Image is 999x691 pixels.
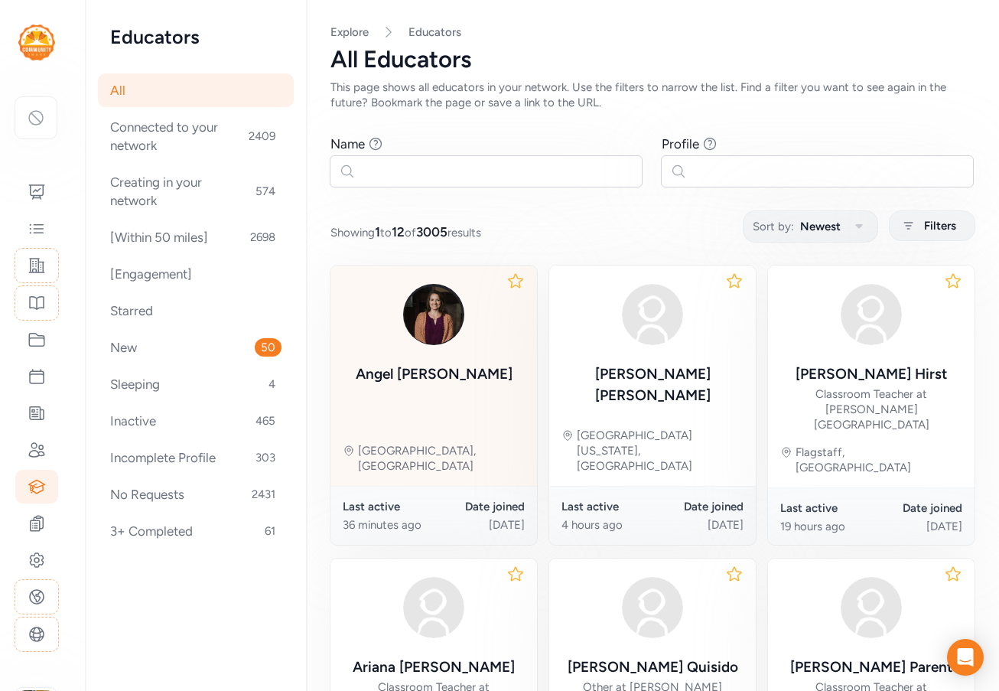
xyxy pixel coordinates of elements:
nav: Breadcrumb [330,24,975,40]
img: avatar38fbb18c.svg [835,278,908,351]
span: 2409 [242,127,281,145]
div: Creating in your network [98,165,294,217]
span: 465 [249,412,281,430]
span: 2431 [246,485,281,504]
span: 61 [259,522,281,540]
div: Open Intercom Messenger [947,639,984,676]
div: [DATE] [652,517,744,533]
div: [PERSON_NAME] Hirst [796,363,947,385]
div: [PERSON_NAME] Parent [790,657,952,678]
div: [Engagement] [98,257,294,291]
span: 50 [255,338,281,357]
span: Newest [800,217,841,236]
span: 2698 [244,228,281,246]
div: New [98,331,294,364]
div: [GEOGRAPHIC_DATA][US_STATE], [GEOGRAPHIC_DATA] [577,428,744,474]
img: avatar38fbb18c.svg [397,571,470,644]
div: All Educators [330,46,975,73]
div: [PERSON_NAME] [PERSON_NAME] [561,363,744,406]
span: 1 [375,224,380,240]
div: Date joined [434,499,525,514]
div: [DATE] [434,517,525,533]
div: Starred [98,294,294,328]
div: Sleeping [98,367,294,401]
span: 303 [249,448,281,467]
div: [Within 50 miles] [98,220,294,254]
span: Showing to of results [330,223,481,241]
div: 4 hours ago [561,517,652,533]
span: Filters [924,217,956,235]
button: Sort by:Newest [743,210,878,243]
span: 12 [392,224,405,240]
span: 3005 [416,224,447,240]
div: Ariana [PERSON_NAME] [353,657,515,678]
div: No Requests [98,478,294,511]
span: 4 [262,375,281,393]
a: Educators [408,24,461,40]
h2: Educators [110,24,281,49]
img: avatar38fbb18c.svg [835,571,908,644]
div: Connected to your network [98,110,294,162]
div: [PERSON_NAME] Quisido [568,657,738,678]
span: Sort by: [753,217,794,236]
div: Last active [780,500,871,516]
div: 36 minutes ago [343,517,434,533]
div: Last active [561,499,652,514]
div: This page shows all educators in your network. Use the filters to narrow the list. Find a filter ... [330,80,975,110]
img: FioEmtQySGO3A1tLSfZr [397,278,470,351]
div: 19 hours ago [780,519,871,534]
div: All [98,73,294,107]
div: Flagstaff, [GEOGRAPHIC_DATA] [796,445,962,475]
div: [DATE] [871,519,962,534]
img: avatar38fbb18c.svg [616,571,689,644]
span: 574 [249,182,281,200]
a: Explore [330,25,369,39]
div: Angel [PERSON_NAME] [356,363,513,385]
div: Inactive [98,404,294,438]
div: Date joined [652,499,744,514]
img: avatar38fbb18c.svg [616,278,689,351]
div: Name [330,135,365,153]
div: Date joined [871,500,962,516]
div: Classroom Teacher at [PERSON_NAME][GEOGRAPHIC_DATA] [780,386,962,432]
div: Last active [343,499,434,514]
div: Incomplete Profile [98,441,294,474]
img: logo [18,24,55,60]
div: Profile [662,135,699,153]
div: [GEOGRAPHIC_DATA], [GEOGRAPHIC_DATA] [358,443,525,474]
div: 3+ Completed [98,514,294,548]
